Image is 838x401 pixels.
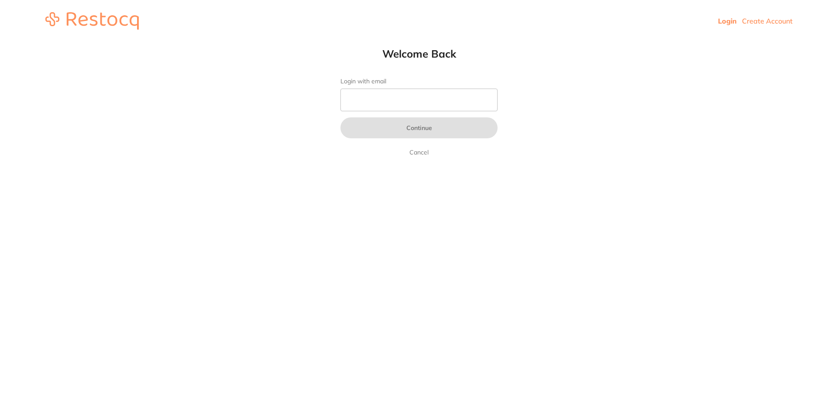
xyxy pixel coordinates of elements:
[45,12,139,30] img: restocq_logo.svg
[323,47,515,60] h1: Welcome Back
[408,147,430,158] a: Cancel
[742,17,793,25] a: Create Account
[718,17,737,25] a: Login
[340,78,498,85] label: Login with email
[340,117,498,138] button: Continue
